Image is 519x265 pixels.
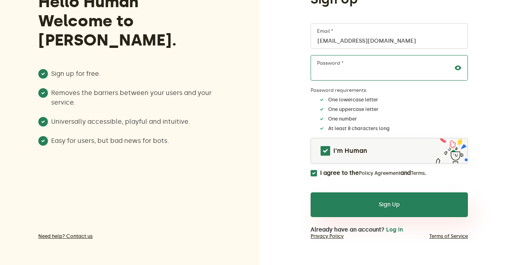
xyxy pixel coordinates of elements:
li: Universally accessible, playful and intuitive. [38,117,217,127]
label: Email * [317,28,333,34]
li: Removes the barriers between your users and your service. [38,88,217,107]
li: One uppercase letter [319,106,468,113]
span: I'm Human [333,146,367,156]
a: Terms [411,170,425,176]
button: Log in [386,227,403,233]
span: Already have an account? [311,227,384,233]
label: Password * [317,60,344,66]
li: At least 8 characters long [319,125,468,132]
label: I agree to the and . [320,170,426,176]
label: Password requirements: [311,87,468,93]
li: Easy for users, but bad news for bots. [38,136,217,146]
button: Sign Up [311,192,468,217]
a: Terms of Service [429,233,468,239]
li: One number [319,116,468,122]
a: Privacy Policy [311,233,344,239]
li: One lowercase letter [319,97,468,103]
a: Policy Agreement [359,170,400,176]
li: Sign up for free. [38,69,217,79]
input: Email * [311,23,468,49]
a: Need help? Contact us [38,233,217,239]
